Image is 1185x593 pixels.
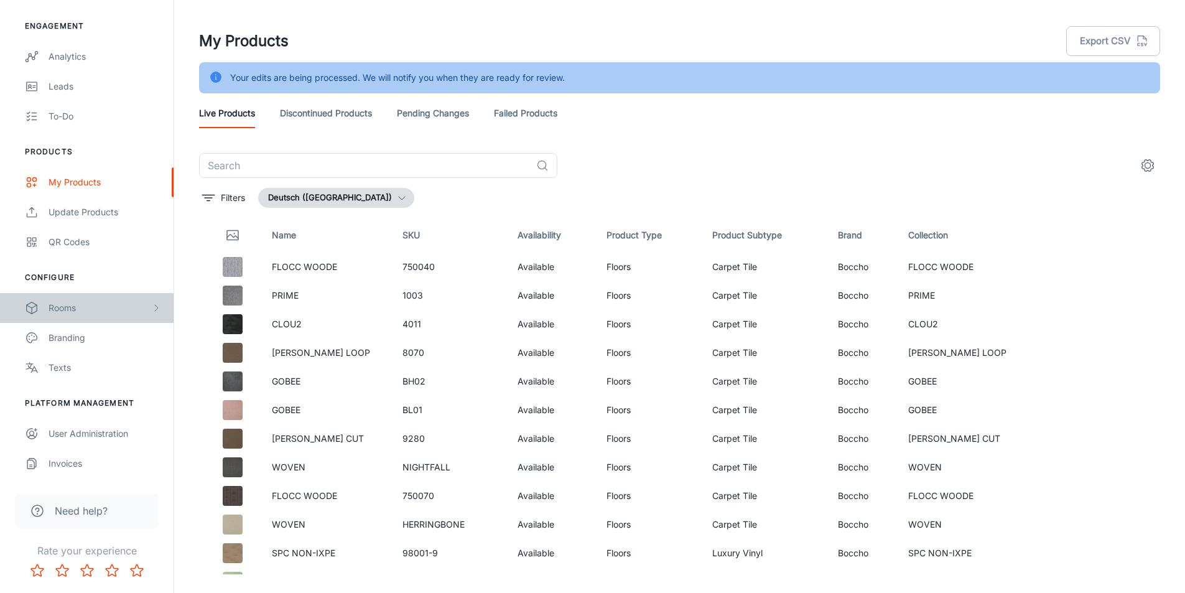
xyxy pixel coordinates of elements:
td: Boccho [828,339,899,367]
td: FLOCC WOODE [898,253,1029,281]
td: Carpet Tile [702,367,828,396]
td: Available [508,396,597,424]
a: WOVEN [272,519,305,530]
button: Deutsch ([GEOGRAPHIC_DATA]) [258,188,414,208]
svg: Thumbnail [225,228,240,243]
td: Boccho [828,510,899,539]
input: Search [199,153,531,178]
a: GOBEE [272,376,300,386]
button: Rate 4 star [100,558,124,583]
button: Rate 1 star [25,558,50,583]
td: Carpet Tile [702,482,828,510]
td: Floors [597,367,702,396]
a: Live Products [199,98,255,128]
td: Available [508,281,597,310]
td: Carpet Tile [702,281,828,310]
a: [PERSON_NAME] CUT [272,433,364,444]
button: Rate 5 star [124,558,149,583]
th: Product Subtype [702,218,828,253]
button: filter [199,188,248,208]
td: Carpet Tile [702,453,828,482]
td: Floors [597,510,702,539]
td: Floors [597,539,702,567]
td: Floors [597,482,702,510]
div: User Administration [49,427,161,441]
a: CLOU2 [272,319,302,329]
a: GOBEE [272,404,300,415]
td: CLOU2 [898,310,1029,339]
td: Boccho [828,424,899,453]
a: Failed Products [494,98,557,128]
div: Update Products [49,205,161,219]
td: 1003 [393,281,508,310]
td: 750040 [393,253,508,281]
div: Analytics [49,50,161,63]
td: Carpet Tile [702,339,828,367]
div: Rooms [49,301,151,315]
a: [PERSON_NAME] LOOP [272,347,370,358]
td: 8070 [393,339,508,367]
td: WOVEN [898,453,1029,482]
span: Need help? [55,503,108,518]
a: WOVEN [272,462,305,472]
td: Boccho [828,482,899,510]
a: Pending Changes [397,98,469,128]
td: Boccho [828,396,899,424]
a: PRIME [272,290,299,301]
td: Available [508,510,597,539]
td: Available [508,339,597,367]
a: FLOCC WOODE [272,490,337,501]
td: Boccho [828,453,899,482]
a: SPC NON-IXPE [272,548,335,558]
td: Floors [597,453,702,482]
td: SPC NON-IXPE [898,539,1029,567]
button: Rate 3 star [75,558,100,583]
td: Available [508,367,597,396]
td: Carpet Tile [702,310,828,339]
td: Floors [597,396,702,424]
td: GOBEE [898,396,1029,424]
h1: My Products [199,30,289,52]
th: Product Type [597,218,702,253]
td: 9280 [393,424,508,453]
td: BL01 [393,396,508,424]
td: Boccho [828,310,899,339]
td: Carpet Tile [702,424,828,453]
div: Branding [49,331,161,345]
td: Floors [597,339,702,367]
td: Floors [597,281,702,310]
td: Carpet Tile [702,510,828,539]
td: Carpet Tile [702,396,828,424]
div: Texts [49,361,161,375]
th: Availability [508,218,597,253]
div: Leads [49,80,161,93]
div: Invoices [49,457,161,470]
td: Boccho [828,367,899,396]
td: PRIME [898,281,1029,310]
p: Filters [221,191,245,205]
td: 4011 [393,310,508,339]
div: Your edits are being processed. We will notify you when they are ready for review. [230,66,565,90]
th: SKU [393,218,508,253]
div: My Products [49,175,161,189]
td: Luxury Vinyl [702,539,828,567]
td: Available [508,453,597,482]
td: Available [508,253,597,281]
th: Brand [828,218,899,253]
td: Available [508,310,597,339]
button: Rate 2 star [50,558,75,583]
a: FLOCC WOODE [272,261,337,272]
td: BH02 [393,367,508,396]
td: Available [508,482,597,510]
td: 750070 [393,482,508,510]
td: Floors [597,310,702,339]
td: HERRINGBONE [393,510,508,539]
td: Floors [597,253,702,281]
td: GOBEE [898,367,1029,396]
td: [PERSON_NAME] LOOP [898,339,1029,367]
th: Name [262,218,393,253]
td: Available [508,539,597,567]
td: Available [508,424,597,453]
th: Collection [898,218,1029,253]
td: NIGHTFALL [393,453,508,482]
